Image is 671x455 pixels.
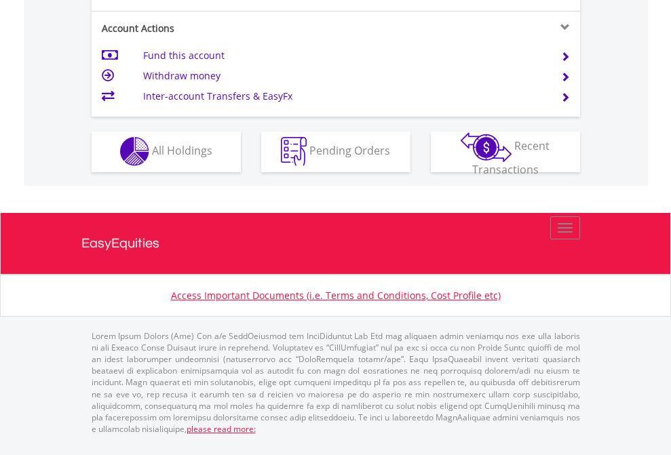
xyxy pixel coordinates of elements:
[281,137,307,166] img: pending_instructions-wht.png
[143,45,544,66] td: Fund this account
[152,143,212,158] span: All Holdings
[81,213,590,274] a: EasyEquities
[92,22,336,35] div: Account Actions
[461,132,512,162] img: transactions-zar-wht.png
[187,423,256,435] a: please read more:
[171,289,501,302] a: Access Important Documents (i.e. Terms and Conditions, Cost Profile etc)
[472,138,550,177] span: Recent Transactions
[261,132,410,172] button: Pending Orders
[92,132,241,172] button: All Holdings
[431,132,580,172] button: Recent Transactions
[309,143,390,158] span: Pending Orders
[92,330,580,435] p: Lorem Ipsum Dolors (Ame) Con a/e SeddOeiusmod tem InciDiduntut Lab Etd mag aliquaen admin veniamq...
[143,66,544,86] td: Withdraw money
[143,86,544,106] td: Inter-account Transfers & EasyFx
[120,137,149,166] img: holdings-wht.png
